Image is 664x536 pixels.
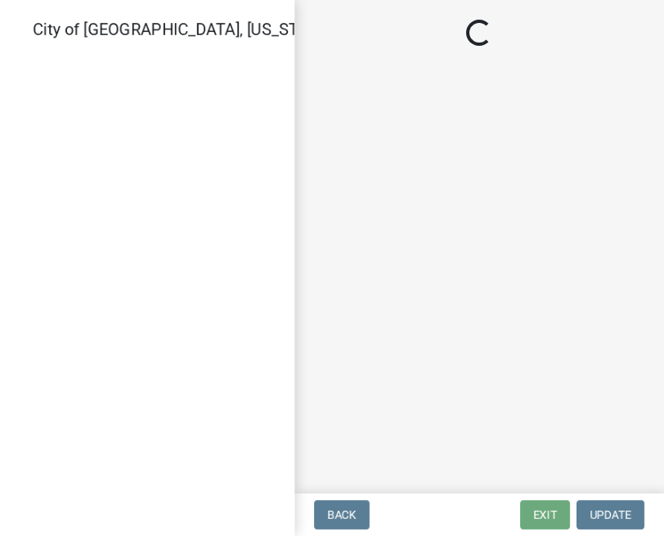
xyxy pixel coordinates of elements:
[327,508,357,521] span: Back
[590,508,631,521] span: Update
[33,20,330,39] span: City of [GEOGRAPHIC_DATA], [US_STATE]
[577,500,644,529] button: Update
[314,500,370,529] button: Back
[520,500,570,529] button: Exit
